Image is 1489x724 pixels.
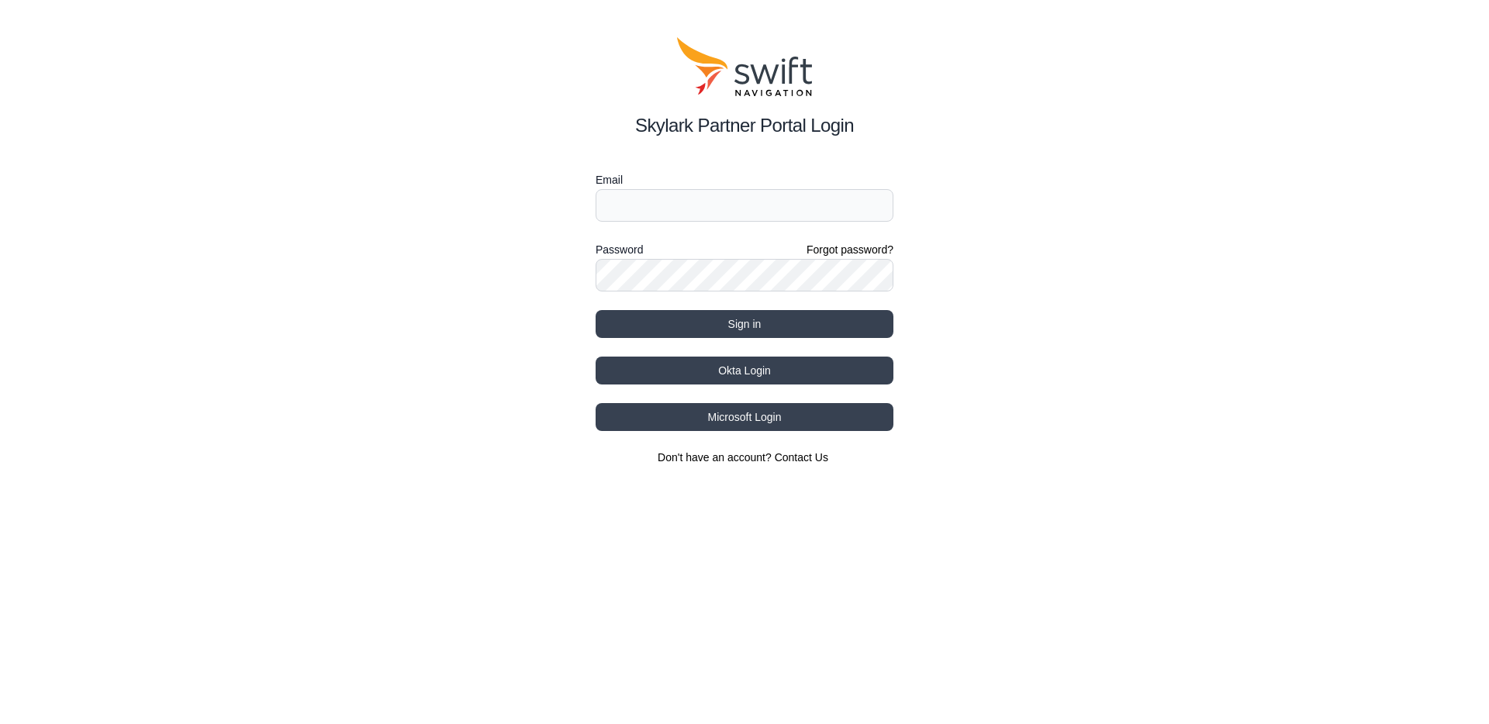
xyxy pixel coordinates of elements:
[596,403,893,431] button: Microsoft Login
[596,450,893,465] section: Don't have an account?
[596,240,643,259] label: Password
[775,451,828,464] a: Contact Us
[596,112,893,140] h2: Skylark Partner Portal Login
[596,357,893,384] button: Okta Login
[596,310,893,338] button: Sign in
[807,242,893,257] a: Forgot password?
[596,171,893,189] label: Email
